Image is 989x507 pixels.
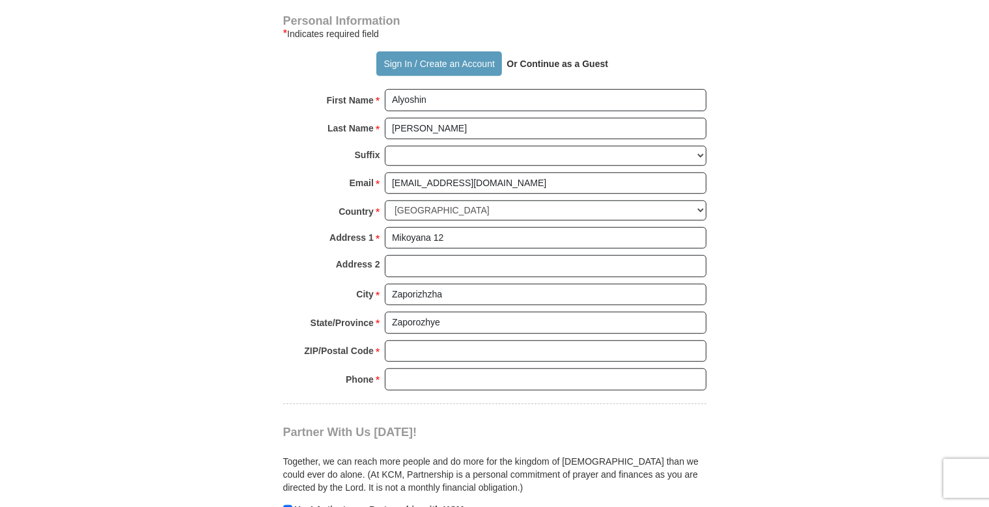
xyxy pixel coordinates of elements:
strong: Suffix [355,146,380,164]
strong: First Name [327,91,374,109]
h4: Personal Information [283,16,706,26]
strong: Or Continue as a Guest [507,59,608,69]
span: Partner With Us [DATE]! [283,426,417,439]
strong: Address 1 [329,228,374,247]
strong: City [356,285,373,303]
strong: Last Name [327,119,374,137]
strong: Phone [346,370,374,389]
p: Together, we can reach more people and do more for the kingdom of [DEMOGRAPHIC_DATA] than we coul... [283,455,706,494]
strong: State/Province [311,314,374,332]
strong: ZIP/Postal Code [304,342,374,360]
strong: Country [339,202,374,221]
div: Indicates required field [283,26,706,42]
strong: Address 2 [336,255,380,273]
button: Sign In / Create an Account [376,51,502,76]
strong: Email [350,174,374,192]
